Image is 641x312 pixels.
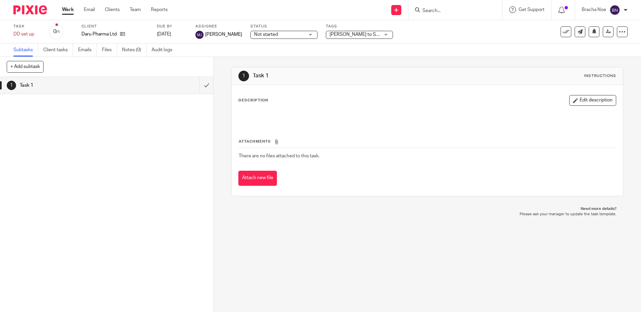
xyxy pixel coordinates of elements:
span: [DATE] [157,32,171,36]
a: Subtasks [13,44,38,57]
img: svg%3E [195,31,203,39]
div: DD set up [13,31,40,37]
p: Daru Pharma Ltd [81,31,117,37]
img: Pixie [13,5,47,14]
span: Not started [254,32,278,37]
label: Task [13,24,40,29]
span: [PERSON_NAME] to Submit [330,32,388,37]
p: Bracha Noe [582,6,606,13]
label: Tags [326,24,393,29]
span: [PERSON_NAME] [205,31,242,38]
input: Search [422,8,482,14]
label: Assignee [195,24,242,29]
p: Description [238,98,268,103]
a: Email [84,6,95,13]
button: + Add subtask [7,61,44,72]
a: Work [62,6,74,13]
label: Status [250,24,317,29]
a: Client tasks [43,44,73,57]
a: Reports [151,6,168,13]
label: Client [81,24,149,29]
img: svg%3E [609,5,620,15]
span: Get Support [519,7,544,12]
span: There are no files attached to this task. [239,154,319,158]
small: /1 [56,30,60,34]
a: Notes (0) [122,44,147,57]
p: Need more details? [238,206,616,212]
button: Edit description [569,95,616,106]
div: 1 [238,71,249,81]
a: Audit logs [152,44,177,57]
a: Files [102,44,117,57]
label: Due by [157,24,187,29]
div: Instructions [584,73,616,79]
div: 1 [7,81,16,90]
a: Team [130,6,141,13]
h1: Task 1 [253,72,442,79]
div: 0 [53,28,60,35]
h1: Task 1 [20,80,135,90]
a: Emails [78,44,97,57]
a: Clients [105,6,120,13]
button: Attach new file [238,171,277,186]
p: Please ask your manager to update the task template. [238,212,616,217]
span: Attachments [239,140,271,143]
